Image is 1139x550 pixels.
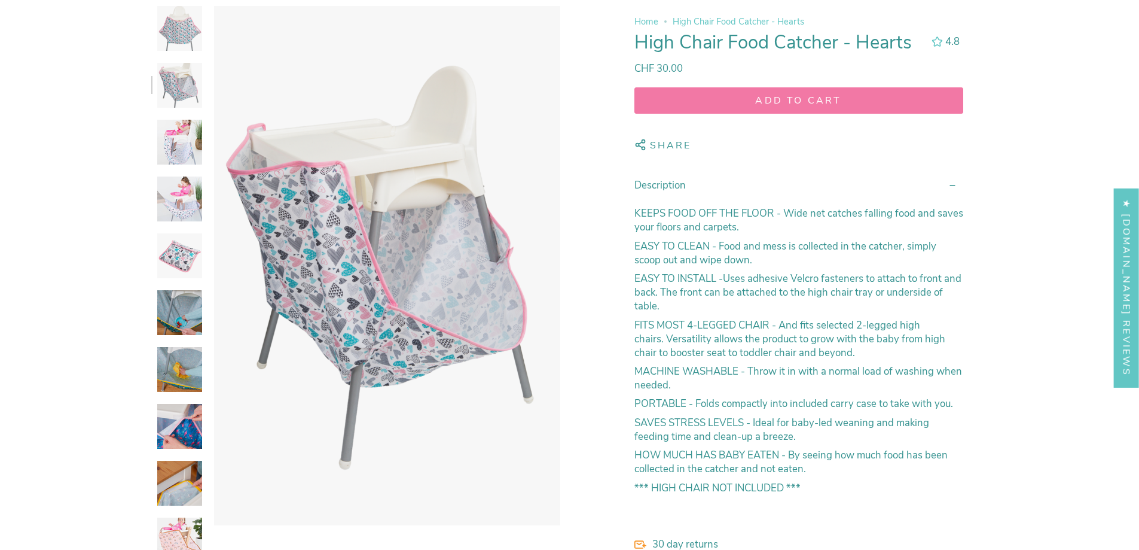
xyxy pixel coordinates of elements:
span: 4.8 [945,35,960,48]
p: - And fits selected 2-legged high chairs. Versatility allows the product to grow with the baby fr... [634,318,963,360]
strong: MACHINE WASHABLE [634,364,741,378]
p: - Wide net catches falling food and saves your floors and carpets. [634,207,963,235]
h1: High Chair Food Catcher - Hearts [634,32,921,54]
span: Uses adhesive Velcro fasteners to attach to front and back. The front can be attached to the high... [634,272,961,313]
p: - [634,272,963,313]
div: Click to open Judge.me floating reviews tab [1114,188,1139,387]
strong: FITS MOST 4-LEGGED CHAIR [634,318,772,332]
strong: KEEPS FOOD OFF THE FLOOR [634,207,777,221]
button: 4.78 out of 5.0 stars [926,34,963,50]
a: Home [634,16,658,28]
strong: EASY TO INSTALL [634,272,716,285]
span: CHF 30.00 [634,62,683,75]
p: Folds compactly into included carry case to take with you. [634,397,963,411]
span: High Chair Food Catcher - Hearts [673,16,804,28]
div: 4.78 out of 5.0 stars [932,37,942,47]
strong: EASY TO CLEAN - [634,239,719,253]
strong: HOW MUCH HAS BABY EATEN - [634,448,788,462]
summary: Description [634,169,963,202]
p: Food and mess is collected in the catcher, simply scoop out and wipe down. [634,239,963,267]
span: Share [650,139,692,155]
button: Share [634,133,692,158]
strong: *** HIGH CHAIR NOT INCLUDED *** [634,481,801,495]
strong: PORTABLE - [634,397,695,411]
strong: SAVES STRESS LEVELS [634,416,746,430]
span: Add to cart [646,94,952,107]
p: - Ideal for baby-led weaning and making feeding time and clean-up a breeze. [634,416,963,443]
button: Add to cart [634,87,963,114]
p: - Throw it in with a normal load of washing when needed. [634,364,963,392]
p: By seeing how much food has been collected in the catcher and not eaten. [634,448,963,476]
